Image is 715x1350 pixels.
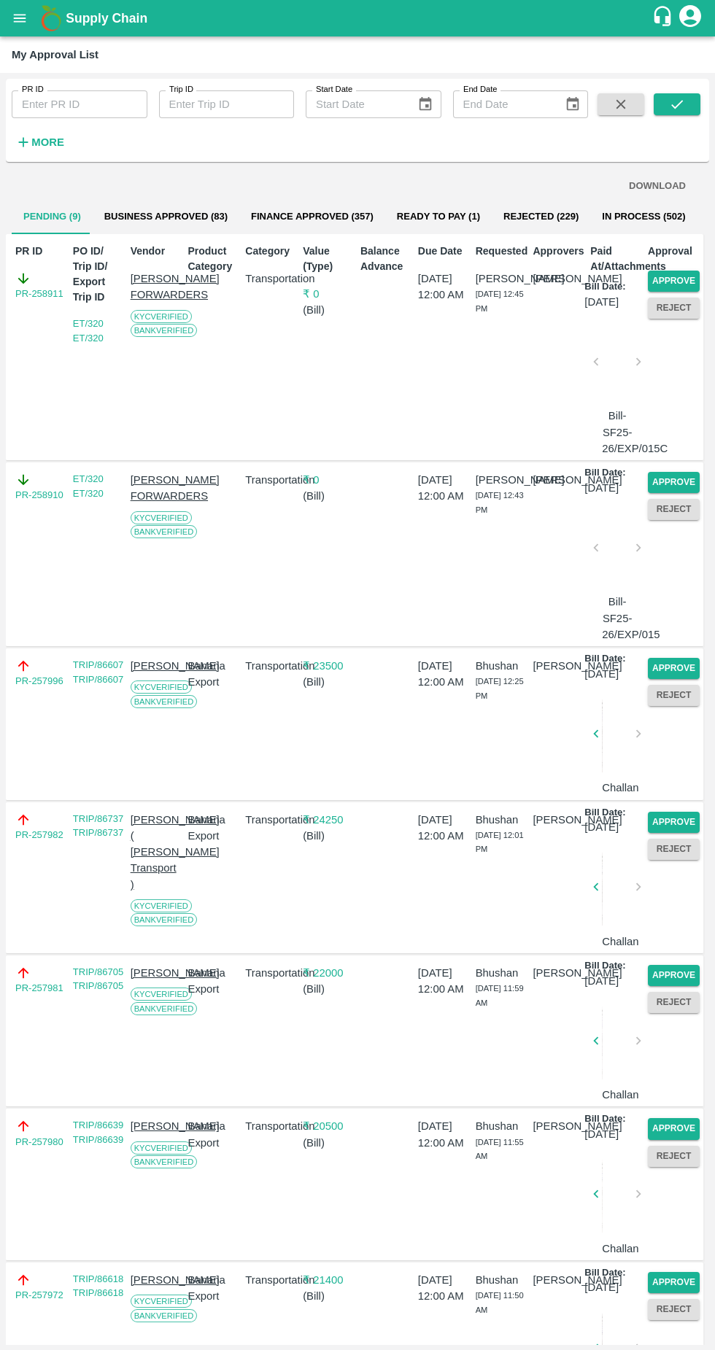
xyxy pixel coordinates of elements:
[418,1272,470,1305] p: [DATE] 12:00 AM
[533,472,584,488] p: [PERSON_NAME]
[418,965,470,998] p: [DATE] 12:00 AM
[533,1272,584,1288] p: [PERSON_NAME]
[584,466,625,480] p: Bill Date:
[602,1241,633,1257] p: Challan
[31,136,64,148] strong: More
[418,472,470,505] p: [DATE] 12:00 AM
[66,8,652,28] a: Supply Chain
[131,511,192,524] span: KYC Verified
[73,318,104,344] a: ET/320 ET/320
[602,1087,633,1103] p: Challan
[476,271,527,287] p: [PERSON_NAME]
[131,324,198,337] span: Bank Verified
[188,965,239,998] p: Banana Export
[15,488,63,503] a: PR-258910
[131,472,182,505] p: [PERSON_NAME] FORWARDERS
[648,298,700,319] button: Reject
[131,899,192,912] span: KYC Verified
[131,310,192,323] span: KYC Verified
[15,981,63,996] a: PR-257981
[623,174,692,199] button: DOWNLOAD
[648,992,700,1013] button: Reject
[131,1002,198,1015] span: Bank Verified
[648,1272,700,1293] button: Approve
[648,1146,700,1167] button: Reject
[12,45,98,64] div: My Approval List
[131,271,182,303] p: [PERSON_NAME] FORWARDERS
[131,1272,182,1288] p: [PERSON_NAME]
[15,1135,63,1149] a: PR-257980
[584,806,625,820] p: Bill Date:
[131,913,198,926] span: Bank Verified
[169,84,193,96] label: Trip ID
[463,84,497,96] label: End Date
[303,658,355,674] p: ₹ 23500
[159,90,295,118] input: Enter Trip ID
[306,90,406,118] input: Start Date
[73,813,123,839] a: TRIP/86737 TRIP/86737
[131,680,192,694] span: KYC Verified
[131,1141,192,1155] span: KYC Verified
[245,271,297,287] p: Transportation
[584,819,619,835] p: [DATE]
[303,828,355,844] p: ( Bill )
[303,1272,355,1288] p: ₹ 21400
[648,1299,700,1320] button: Reject
[131,525,198,538] span: Bank Verified
[73,1273,123,1299] a: TRIP/86618 TRIP/86618
[73,244,125,305] p: PO ID/ Trip ID/ Export Trip ID
[303,1135,355,1151] p: ( Bill )
[584,1279,619,1295] p: [DATE]
[584,280,625,294] p: Bill Date:
[677,3,703,34] div: account of current user
[131,1155,198,1168] span: Bank Verified
[303,965,355,981] p: ₹ 22000
[131,658,182,674] p: [PERSON_NAME]
[418,658,470,691] p: [DATE] 12:00 AM
[303,488,355,504] p: ( Bill )
[533,244,584,259] p: Approvers
[188,658,239,691] p: Banana Export
[73,473,104,499] a: ET/320 ET/320
[303,244,355,274] p: Value (Type)
[648,839,700,860] button: Reject
[533,812,584,828] p: [PERSON_NAME]
[648,812,700,833] button: Approve
[188,1272,239,1305] p: Banana Export
[73,659,123,685] a: TRIP/86607 TRIP/86607
[239,199,385,234] button: Finance Approved (357)
[648,965,700,986] button: Approve
[131,1118,182,1134] p: [PERSON_NAME]
[245,244,297,259] p: Category
[131,812,182,893] p: [PERSON_NAME] ( [PERSON_NAME] Transport )
[36,4,66,33] img: logo
[15,1288,63,1303] a: PR-257972
[131,1309,198,1322] span: Bank Verified
[131,965,182,981] p: [PERSON_NAME]
[476,677,524,700] span: [DATE] 12:25 PM
[590,199,697,234] button: In Process (502)
[476,1272,527,1288] p: Bhushan
[590,244,642,274] p: Paid At/Attachments
[93,199,239,234] button: Business Approved (83)
[15,287,63,301] a: PR-258911
[602,780,633,796] p: Challan
[648,658,700,679] button: Approve
[245,1272,297,1288] p: Transportation
[602,408,633,457] p: Bill-SF25-26/EXP/015C
[66,11,147,26] b: Supply Chain
[360,244,412,274] p: Balance Advance
[303,472,355,488] p: ₹ 0
[584,480,619,496] p: [DATE]
[303,302,355,318] p: ( Bill )
[602,934,633,950] p: Challan
[648,244,700,259] p: Approval
[476,290,524,313] span: [DATE] 12:45 PM
[584,1112,625,1126] p: Bill Date:
[584,666,619,682] p: [DATE]
[476,1118,527,1134] p: Bhushan
[476,812,527,828] p: Bhushan
[492,199,590,234] button: Rejected (229)
[15,828,63,842] a: PR-257982
[453,90,553,118] input: End Date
